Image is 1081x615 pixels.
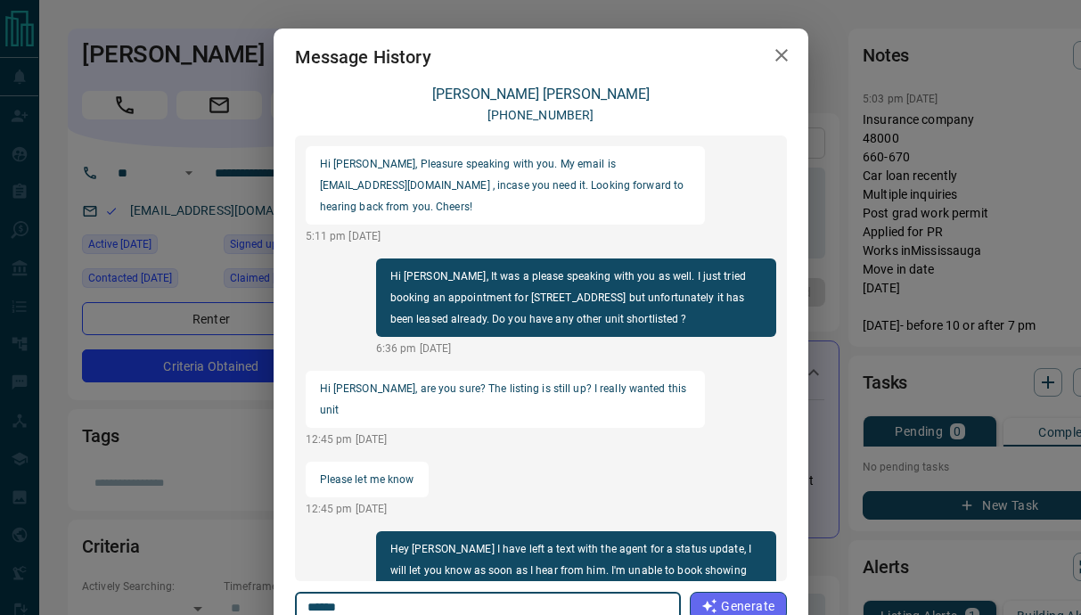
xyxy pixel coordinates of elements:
[390,538,762,603] p: Hey [PERSON_NAME] I have left a text with the agent for a status update, I will let you know as s...
[390,266,762,330] p: Hi [PERSON_NAME], It was a please speaking with you as well. I just tried booking an appointment ...
[306,501,429,517] p: 12:45 pm [DATE]
[432,86,650,102] a: [PERSON_NAME] [PERSON_NAME]
[306,228,706,244] p: 5:11 pm [DATE]
[274,29,453,86] h2: Message History
[376,340,776,357] p: 6:36 pm [DATE]
[320,153,692,217] p: Hi [PERSON_NAME], Pleasure speaking with you. My email is [EMAIL_ADDRESS][DOMAIN_NAME] , incase y...
[320,378,692,421] p: Hi [PERSON_NAME], are you sure? The listing is still up? I really wanted this unit
[320,469,414,490] p: Please let me know
[487,106,594,125] p: [PHONE_NUMBER]
[306,431,706,447] p: 12:45 pm [DATE]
